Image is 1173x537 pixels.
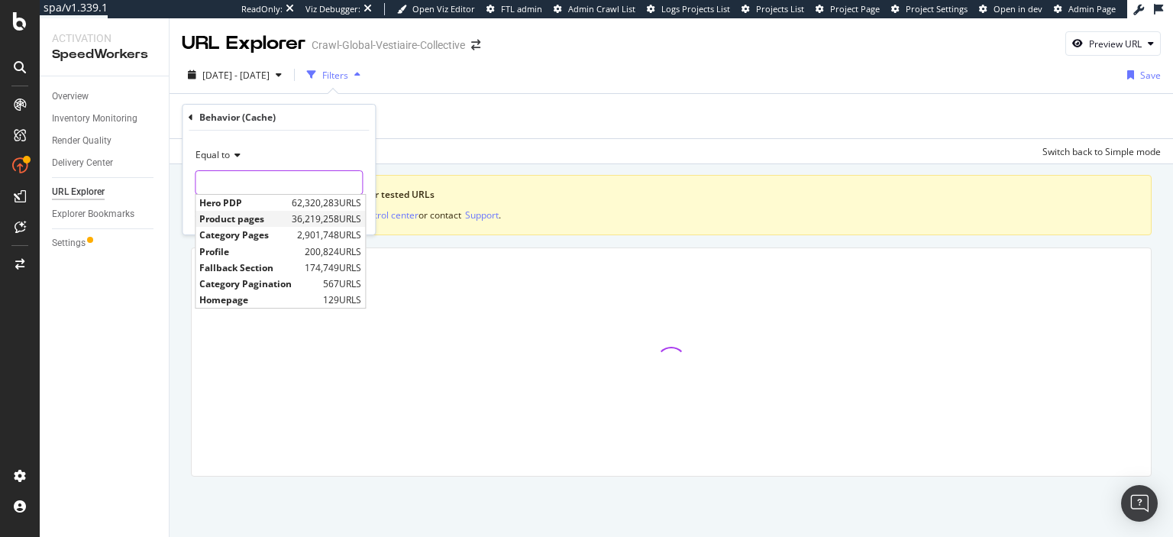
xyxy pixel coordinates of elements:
[199,245,301,258] span: Profile
[52,206,158,222] a: Explorer Bookmarks
[554,3,635,15] a: Admin Crawl List
[52,235,86,251] div: Settings
[661,3,730,15] span: Logs Projects List
[359,208,418,222] button: control center
[52,46,157,63] div: SpeedWorkers
[891,3,968,15] a: Project Settings
[202,69,270,82] span: [DATE] - [DATE]
[756,3,804,15] span: Projects List
[1036,139,1161,163] button: Switch back to Simple mode
[52,111,158,127] a: Inventory Monitoring
[189,207,237,222] button: Cancel
[568,3,635,15] span: Admin Crawl List
[323,277,361,290] span: 567 URLS
[301,63,367,87] button: Filters
[323,293,361,306] span: 129 URLS
[742,3,804,15] a: Projects List
[191,175,1152,235] div: warning banner
[305,261,361,274] span: 174,749 URLS
[1121,485,1158,522] div: Open Intercom Messenger
[412,3,475,15] span: Open Viz Editor
[52,133,158,149] a: Render Quality
[52,206,134,222] div: Explorer Bookmarks
[182,63,288,87] button: [DATE] - [DATE]
[52,155,158,171] a: Delivery Center
[292,212,361,225] span: 36,219,258 URLS
[312,37,465,53] div: Crawl-Global-Vestiaire-Collective
[1089,37,1142,50] div: Preview URL
[52,184,158,200] a: URL Explorer
[994,3,1042,15] span: Open in dev
[501,3,542,15] span: FTL admin
[816,3,880,15] a: Project Page
[199,261,301,274] span: Fallback Section
[195,148,230,161] span: Equal to
[305,245,361,258] span: 200,824 URLS
[830,3,880,15] span: Project Page
[199,277,319,290] span: Category Pagination
[52,89,158,105] a: Overview
[979,3,1042,15] a: Open in dev
[1065,31,1161,56] button: Preview URL
[199,212,288,225] span: Product pages
[1054,3,1116,15] a: Admin Page
[1068,3,1116,15] span: Admin Page
[210,208,1133,222] div: Please investigate your issue in the or contact .
[297,228,361,241] span: 2,901,748 URLS
[465,209,499,222] div: Support
[199,228,293,241] span: Category Pages
[52,155,113,171] div: Delivery Center
[199,111,276,124] div: Behavior (Cache)
[52,184,105,200] div: URL Explorer
[1042,145,1161,158] div: Switch back to Simple mode
[1140,69,1161,82] div: Save
[52,133,111,149] div: Render Quality
[1121,63,1161,87] button: Save
[292,196,361,209] span: 62,320,283 URLS
[52,89,89,105] div: Overview
[471,40,480,50] div: arrow-right-arrow-left
[359,209,418,222] div: control center
[465,208,499,222] button: Support
[52,235,158,251] a: Settings
[52,111,137,127] div: Inventory Monitoring
[199,293,319,306] span: Homepage
[225,188,1133,202] div: System alert: fails reported on your tested URLs
[647,3,730,15] a: Logs Projects List
[241,3,283,15] div: ReadOnly:
[397,3,475,15] a: Open Viz Editor
[199,196,288,209] span: Hero PDP
[182,31,305,57] div: URL Explorer
[322,69,348,82] div: Filters
[52,31,157,46] div: Activation
[906,3,968,15] span: Project Settings
[305,3,360,15] div: Viz Debugger:
[486,3,542,15] a: FTL admin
